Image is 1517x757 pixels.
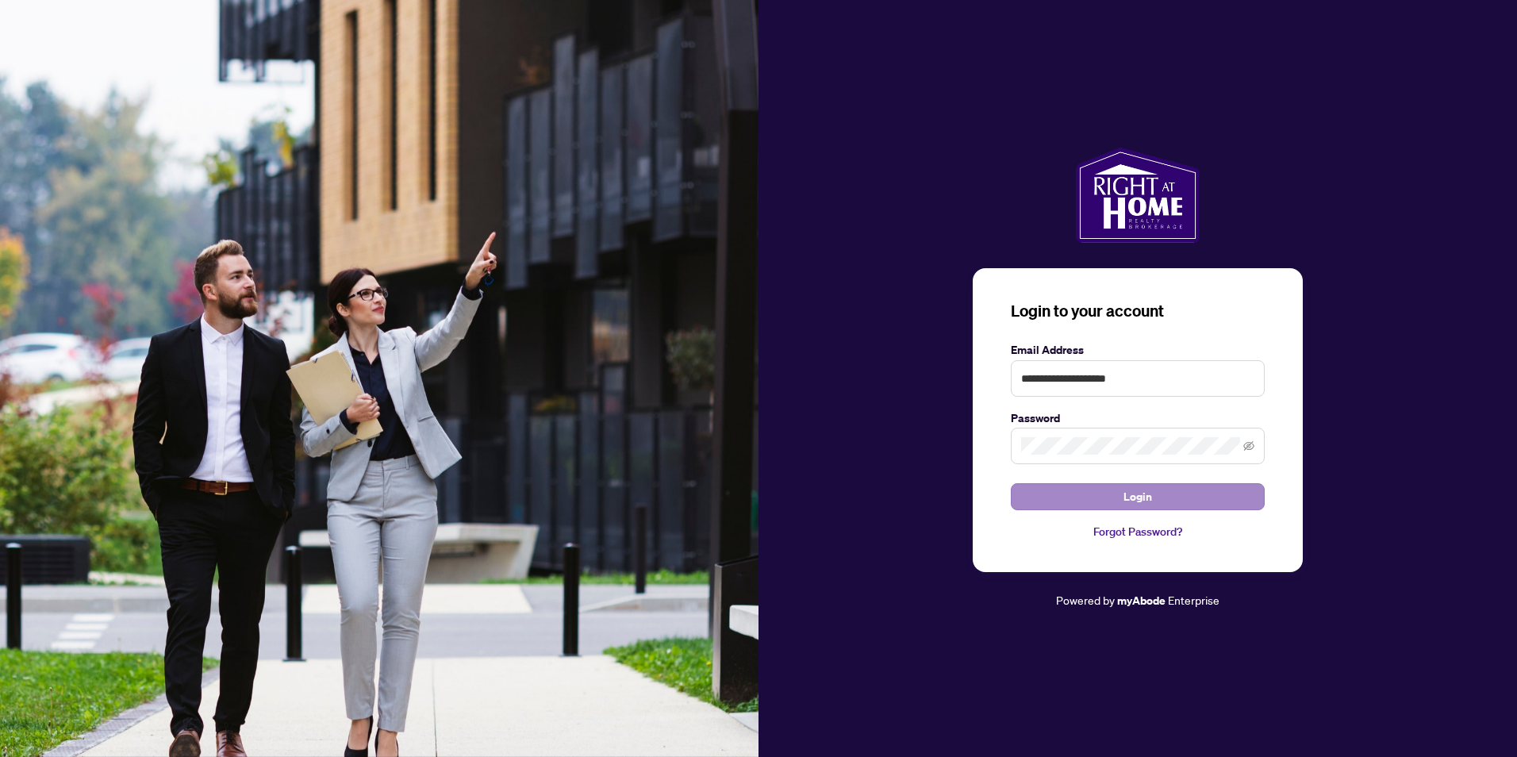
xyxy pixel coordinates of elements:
[1123,484,1152,509] span: Login
[1011,523,1265,540] a: Forgot Password?
[1011,409,1265,427] label: Password
[1011,341,1265,359] label: Email Address
[1168,593,1219,607] span: Enterprise
[1117,592,1166,609] a: myAbode
[1011,300,1265,322] h3: Login to your account
[1056,593,1115,607] span: Powered by
[1076,148,1199,243] img: ma-logo
[1243,440,1254,452] span: eye-invisible
[1011,483,1265,510] button: Login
